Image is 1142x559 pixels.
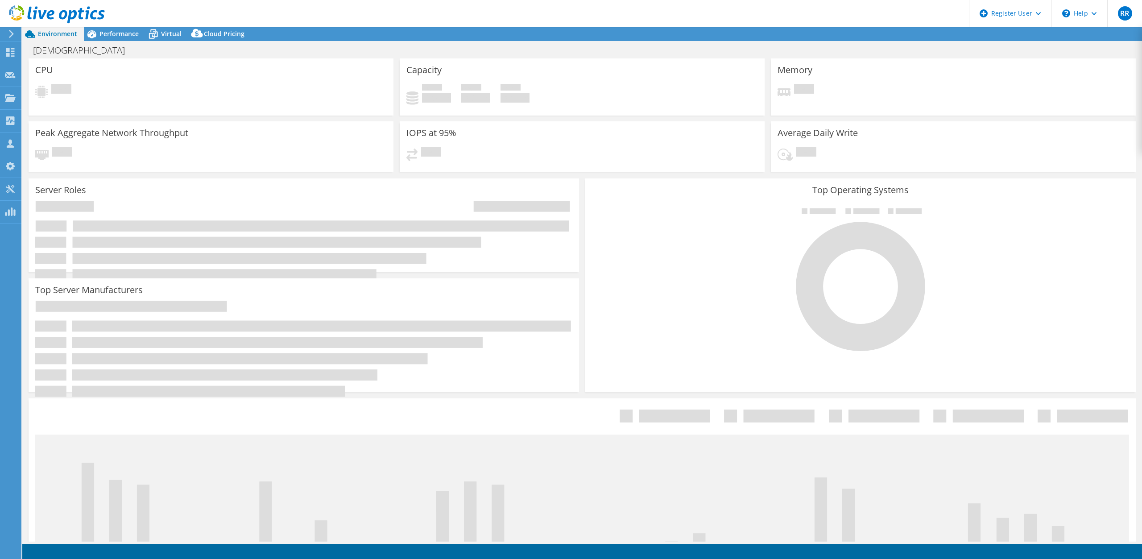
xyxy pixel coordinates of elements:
[778,128,858,138] h3: Average Daily Write
[35,185,86,195] h3: Server Roles
[1118,6,1132,21] span: RR
[38,29,77,38] span: Environment
[778,65,812,75] h3: Memory
[1062,9,1070,17] svg: \n
[461,93,490,103] h4: 0 GiB
[51,84,71,96] span: Pending
[421,147,441,159] span: Pending
[501,93,530,103] h4: 0 GiB
[29,46,139,55] h1: [DEMOGRAPHIC_DATA]
[406,128,456,138] h3: IOPS at 95%
[52,147,72,159] span: Pending
[422,93,451,103] h4: 0 GiB
[592,185,1129,195] h3: Top Operating Systems
[406,65,442,75] h3: Capacity
[161,29,182,38] span: Virtual
[796,147,816,159] span: Pending
[422,84,442,93] span: Used
[501,84,521,93] span: Total
[35,285,143,295] h3: Top Server Manufacturers
[35,128,188,138] h3: Peak Aggregate Network Throughput
[204,29,244,38] span: Cloud Pricing
[461,84,481,93] span: Free
[35,65,53,75] h3: CPU
[794,84,814,96] span: Pending
[99,29,139,38] span: Performance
